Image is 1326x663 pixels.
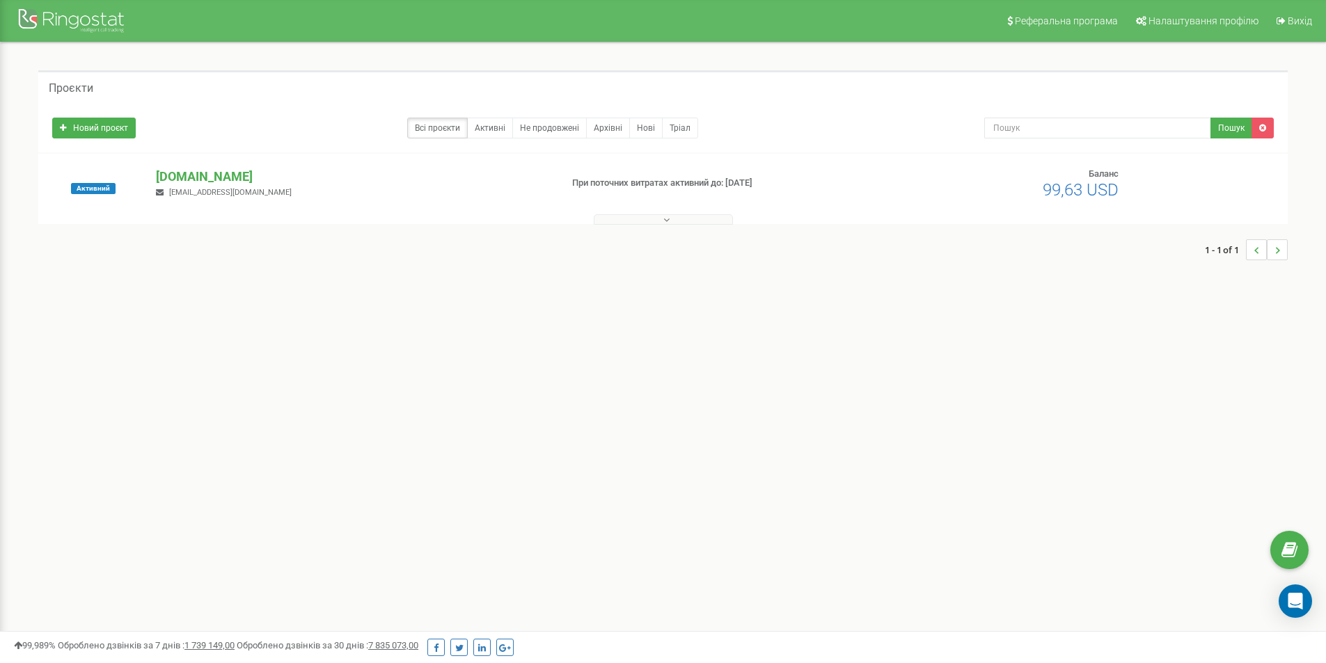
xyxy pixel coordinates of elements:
a: Новий проєкт [52,118,136,138]
span: Активний [71,183,116,194]
a: Нові [629,118,663,138]
span: [EMAIL_ADDRESS][DOMAIN_NAME] [169,188,292,197]
span: Вихід [1288,15,1312,26]
a: Не продовжені [512,118,587,138]
span: Оброблено дзвінків за 7 днів : [58,640,235,650]
span: Реферальна програма [1015,15,1118,26]
span: 1 - 1 of 1 [1205,239,1246,260]
p: При поточних витратах активний до: [DATE] [572,177,862,190]
span: Баланс [1089,168,1119,179]
span: Налаштування профілю [1149,15,1258,26]
span: Оброблено дзвінків за 30 днів : [237,640,418,650]
nav: ... [1205,225,1288,274]
h5: Проєкти [49,82,93,95]
span: 99,989% [14,640,56,650]
button: Пошук [1210,118,1252,138]
u: 7 835 073,00 [368,640,418,650]
a: Всі проєкти [407,118,468,138]
a: Архівні [586,118,630,138]
p: [DOMAIN_NAME] [156,168,549,186]
a: Активні [467,118,513,138]
input: Пошук [984,118,1211,138]
span: 99,63 USD [1043,180,1119,200]
a: Тріал [662,118,698,138]
u: 1 739 149,00 [184,640,235,650]
div: Open Intercom Messenger [1279,584,1312,618]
